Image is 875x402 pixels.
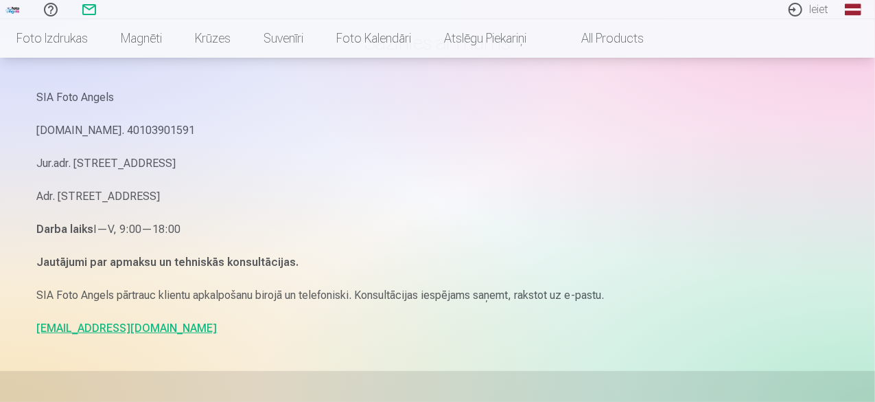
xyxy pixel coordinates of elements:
[37,88,839,107] p: SIA Foto Angels
[37,322,218,335] a: [EMAIL_ADDRESS][DOMAIN_NAME]
[428,19,543,58] a: Atslēgu piekariņi
[5,5,21,14] img: /fa3
[37,121,839,140] p: [DOMAIN_NAME]. 40103901591
[543,19,660,58] a: All products
[37,154,839,173] p: Jur.adr. [STREET_ADDRESS]
[37,187,839,206] p: Adr. [STREET_ADDRESS]
[37,220,839,239] p: I—V, 9:00—18:00
[320,19,428,58] a: Foto kalendāri
[178,19,247,58] a: Krūzes
[247,19,320,58] a: Suvenīri
[37,286,839,305] p: SIA Foto Angels pārtrauc klientu apkalpošanu birojā un telefoniski. Konsultācijas iespējams saņem...
[37,256,299,269] strong: Jautājumi par apmaksu un tehniskās konsultācijas.
[37,223,94,236] strong: Darba laiks
[104,19,178,58] a: Magnēti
